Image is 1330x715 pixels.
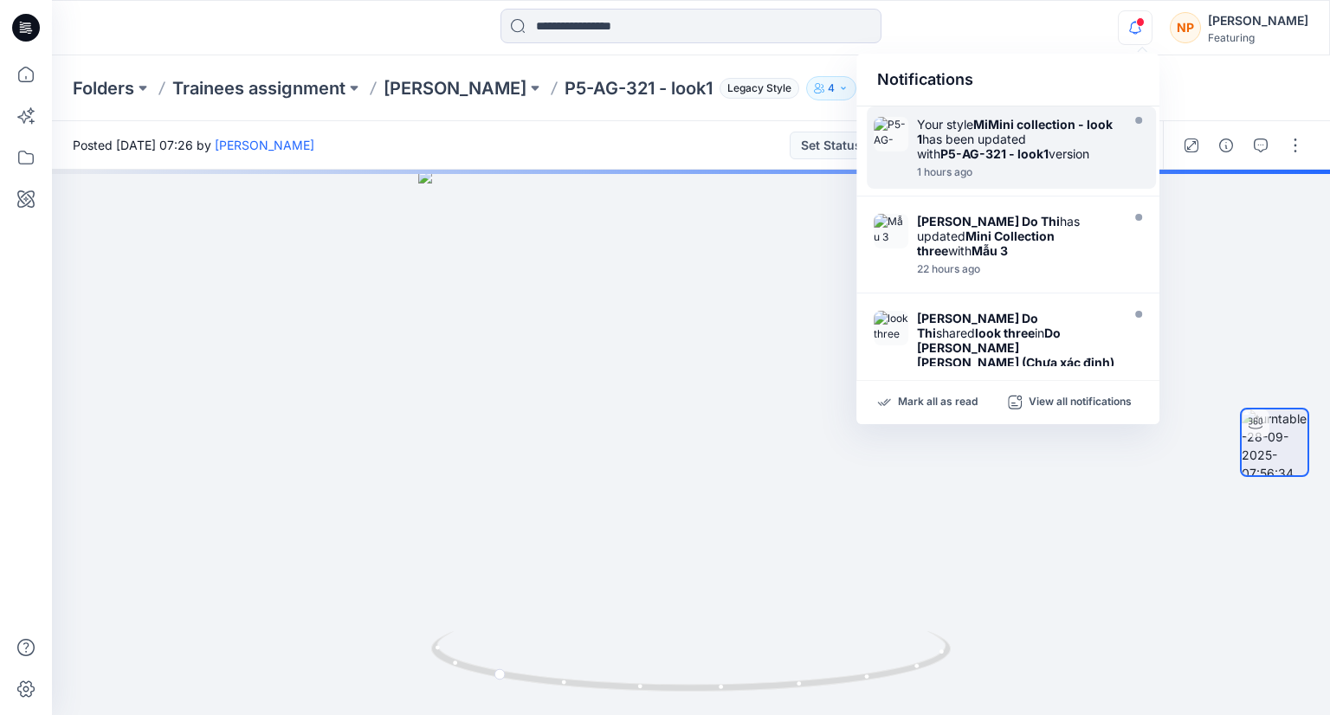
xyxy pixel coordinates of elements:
[1208,31,1308,44] div: Featuring
[917,166,1116,178] div: Sunday, September 28, 2025 07:21
[972,243,1008,258] strong: Mẫu 3
[917,263,1116,275] div: Saturday, September 27, 2025 10:47
[856,54,1159,106] div: Notifications
[917,311,1038,340] strong: [PERSON_NAME] Do Thi
[73,76,134,100] a: Folders
[917,325,1114,370] strong: Do [PERSON_NAME] [PERSON_NAME] (Chưa xác định)
[806,76,856,100] button: 4
[1029,395,1132,410] p: View all notifications
[172,76,345,100] a: Trainees assignment
[1242,409,1307,475] img: turntable-28-09-2025-07:56:34
[917,214,1060,229] strong: [PERSON_NAME] Do Thi
[874,214,908,248] img: Mẫu 3
[874,117,908,151] img: P5-AG-321 - look1
[917,311,1116,370] div: shared in
[898,395,978,410] p: Mark all as read
[73,136,314,154] span: Posted [DATE] 07:26 by
[384,76,526,100] a: [PERSON_NAME]
[828,79,835,98] p: 4
[1170,12,1201,43] div: NP
[917,229,1055,258] strong: Mini Collection three
[215,138,314,152] a: [PERSON_NAME]
[975,325,1035,340] strong: look three
[917,117,1116,161] div: Your style has been updated with version
[1208,10,1308,31] div: [PERSON_NAME]
[917,117,1113,146] strong: MiMini collection - look 1
[565,76,713,100] p: P5-AG-321 - look1
[940,146,1049,161] strong: P5-AG-321 - look1
[1212,132,1240,159] button: Details
[720,78,799,99] span: Legacy Style
[917,214,1116,258] div: has updated with
[874,311,908,345] img: look three
[713,76,799,100] button: Legacy Style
